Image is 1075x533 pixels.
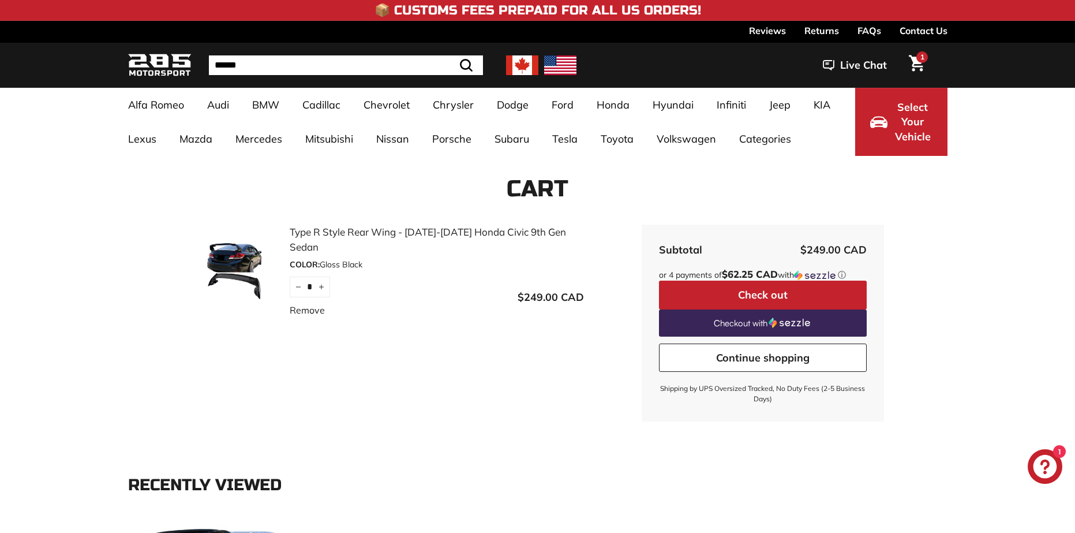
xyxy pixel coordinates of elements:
[659,281,867,310] button: Check out
[540,88,585,122] a: Ford
[585,88,641,122] a: Honda
[352,88,421,122] a: Chevrolet
[800,243,867,256] span: $249.00 CAD
[365,122,421,156] a: Nissan
[722,268,778,280] span: $62.25 CAD
[705,88,758,122] a: Infiniti
[313,277,330,297] button: Increase item quantity by one
[728,122,803,156] a: Categories
[808,51,902,80] button: Live Chat
[659,269,867,281] div: or 4 payments of with
[421,122,483,156] a: Porsche
[290,259,320,270] span: COLOR:
[374,3,701,17] h4: 📦 Customs Fees Prepaid for All US Orders!
[485,88,540,122] a: Dodge
[659,310,867,337] a: Checkout with
[541,122,589,156] a: Tesla
[902,46,931,85] a: Cart
[128,52,192,79] img: Logo_285_Motorsport_areodynamics_components
[290,259,584,271] div: Gloss Black
[117,88,196,122] a: Alfa Romeo
[589,122,645,156] a: Toyota
[659,242,702,258] div: Subtotal
[224,122,294,156] a: Mercedes
[900,21,947,40] a: Contact Us
[128,176,947,202] h1: Cart
[840,58,887,73] span: Live Chat
[920,53,924,61] span: 1
[802,88,842,122] a: KIA
[659,344,867,372] a: Continue shopping
[421,88,485,122] a: Chrysler
[168,122,224,156] a: Mazda
[1024,449,1066,487] inbox-online-store-chat: Shopify online store chat
[128,476,947,494] div: Recently viewed
[804,21,839,40] a: Returns
[645,122,728,156] a: Volkswagen
[294,122,365,156] a: Mitsubishi
[857,21,881,40] a: FAQs
[117,122,168,156] a: Lexus
[659,383,867,404] small: Shipping by UPS Oversized Tracked, No Duty Fees (2-5 Business Days)
[749,21,786,40] a: Reviews
[518,290,584,304] span: $249.00 CAD
[290,277,307,297] button: Reduce item quantity by one
[758,88,802,122] a: Jeep
[769,318,810,328] img: Sezzle
[209,55,483,75] input: Search
[794,270,836,281] img: Sezzle
[483,122,541,156] a: Subaru
[291,88,352,122] a: Cadillac
[192,242,278,300] img: Type R Style Rear Wing - 2012-2015 Honda Civic 9th Gen Sedan
[196,88,241,122] a: Audi
[855,88,947,156] button: Select Your Vehicle
[241,88,291,122] a: BMW
[290,303,325,317] a: Remove
[641,88,705,122] a: Hyundai
[893,100,932,144] span: Select Your Vehicle
[659,269,867,281] div: or 4 payments of$62.25 CADwithSezzle Click to learn more about Sezzle
[290,225,584,254] a: Type R Style Rear Wing - [DATE]-[DATE] Honda Civic 9th Gen Sedan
